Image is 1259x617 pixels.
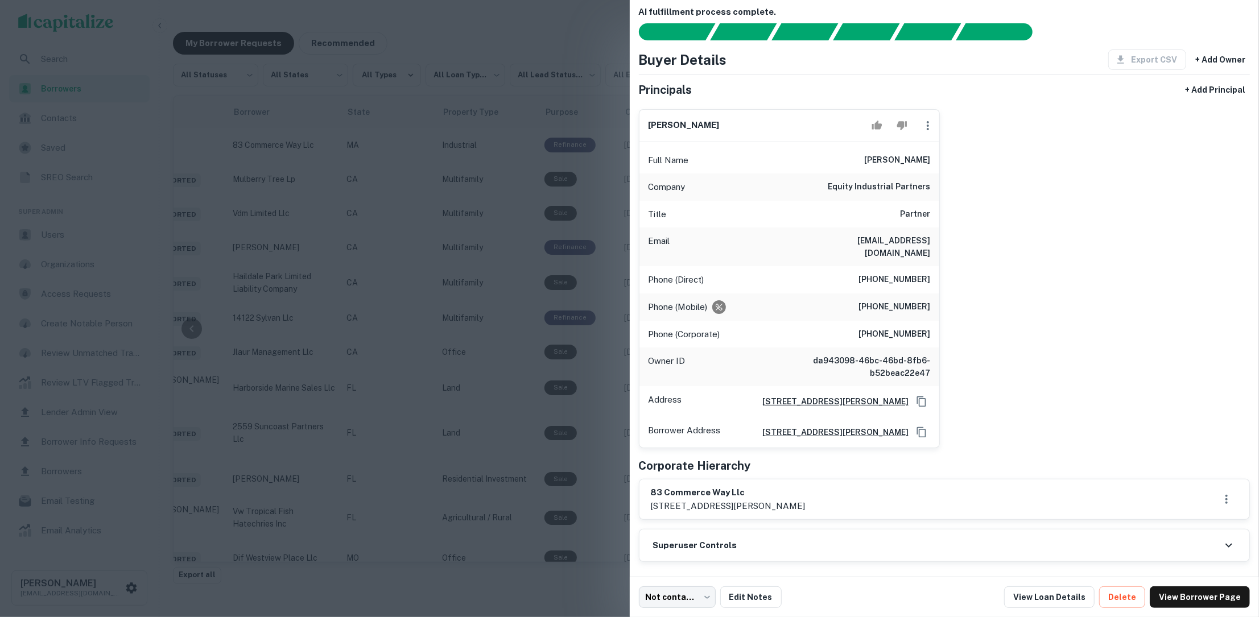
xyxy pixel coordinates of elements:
div: Requests to not be contacted at this number [712,300,726,314]
h6: [PHONE_NUMBER] [858,300,930,314]
a: [STREET_ADDRESS][PERSON_NAME] [753,395,909,408]
div: Documents found, AI parsing details... [771,23,838,40]
h6: 83 commerce way llc [651,486,806,499]
div: Sending borrower request to AI... [625,23,711,40]
p: Phone (Direct) [649,273,704,287]
button: + Add Owner [1191,49,1250,70]
h6: equity industrial partners [828,180,930,194]
p: [STREET_ADDRESS][PERSON_NAME] [651,499,806,513]
p: Phone (Corporate) [649,328,720,341]
h5: Corporate Hierarchy [639,457,751,474]
div: Principals found, still searching for contact information. This may take time... [894,23,961,40]
button: + Add Principal [1180,80,1250,100]
p: Title [649,208,667,221]
h6: AI fulfillment process complete. [639,6,1250,19]
iframe: Chat Widget [1202,526,1259,581]
div: AI fulfillment process complete. [956,23,1046,40]
h6: Superuser Controls [653,539,737,552]
p: Address [649,393,682,410]
h5: Principals [639,81,692,98]
h6: [PERSON_NAME] [864,154,930,167]
p: Company [649,180,686,194]
p: Borrower Address [649,424,721,441]
p: Owner ID [649,354,686,379]
button: Accept [867,114,887,137]
h6: Partner [900,208,930,221]
div: Your request is received and processing... [710,23,777,40]
a: View Loan Details [1004,586,1095,608]
button: Delete [1099,586,1145,608]
h4: Buyer Details [639,49,727,70]
button: Copy Address [913,393,930,410]
p: Phone (Mobile) [649,300,708,314]
p: Email [649,234,670,259]
button: Copy Address [913,424,930,441]
div: Principals found, AI now looking for contact information... [833,23,899,40]
div: Not contacted [639,586,716,608]
p: Full Name [649,154,689,167]
h6: [PHONE_NUMBER] [858,328,930,341]
h6: [PHONE_NUMBER] [858,273,930,287]
h6: da943098-46bc-46bd-8fb6-b52beac22e47 [794,354,930,379]
button: Reject [892,114,912,137]
button: Edit Notes [720,586,782,608]
a: View Borrower Page [1150,586,1250,608]
h6: [EMAIL_ADDRESS][DOMAIN_NAME] [794,234,930,259]
h6: [PERSON_NAME] [649,119,720,132]
a: [STREET_ADDRESS][PERSON_NAME] [753,426,909,438]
